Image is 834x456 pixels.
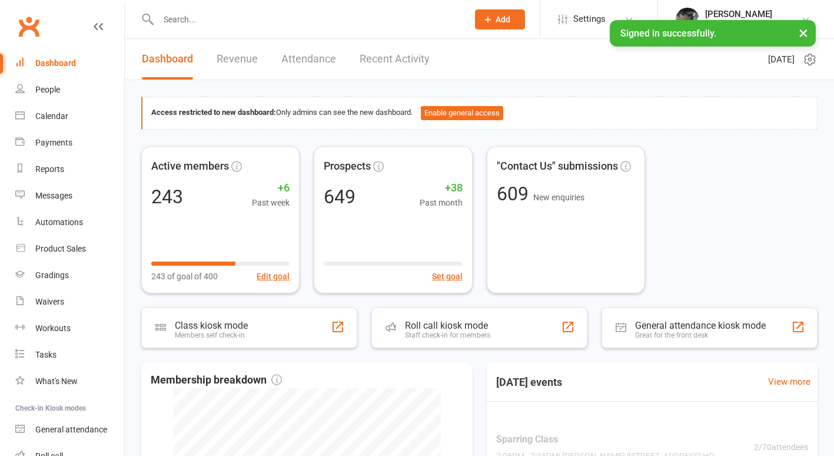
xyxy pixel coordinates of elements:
div: Messages [35,191,72,200]
div: [PERSON_NAME] [705,9,772,19]
div: Only admins can see the new dashboard. [151,106,808,120]
span: Past month [420,196,463,209]
a: Calendar [15,103,124,130]
div: Staff check-in for members [405,331,490,339]
div: Product Sales [35,244,86,253]
div: Automations [35,217,83,227]
a: Product Sales [15,236,124,262]
a: General attendance kiosk mode [15,417,124,443]
div: General attendance [35,425,107,434]
span: Prospects [324,158,371,175]
div: Dashboard [35,58,76,68]
span: Sparring Class [496,432,715,447]
button: × [793,20,814,45]
a: View more [768,375,810,389]
div: Class kiosk mode [175,320,248,331]
a: People [15,77,124,103]
span: Active members [151,158,229,175]
button: Edit goal [257,270,290,283]
div: What's New [35,376,78,386]
a: Gradings [15,262,124,289]
div: Waivers [35,297,64,306]
span: 609 [497,183,533,205]
strong: Access restricted to new dashboard: [151,108,276,117]
span: +6 [252,180,290,197]
a: Waivers [15,289,124,315]
span: [DATE] [768,52,795,67]
div: Great for the front desk [635,331,766,339]
span: Membership breakdown [151,372,282,389]
div: General attendance kiosk mode [635,320,766,331]
div: Payments [35,138,72,147]
div: Reports [35,164,64,174]
a: Tasks [15,342,124,368]
div: 243 [151,187,183,206]
a: Revenue [217,39,258,80]
a: Clubworx [14,12,44,41]
div: Knots Jiu-Jitsu [705,19,772,30]
span: +38 [420,180,463,197]
a: Automations [15,209,124,236]
div: 649 [324,187,355,206]
a: Workouts [15,315,124,342]
span: "Contact Us" submissions [497,158,618,175]
span: New enquiries [533,193,584,202]
img: thumb_image1614103803.png [676,8,699,31]
a: Reports [15,156,124,183]
span: 243 of goal of 400 [151,270,218,283]
a: Recent Activity [360,39,430,80]
a: Messages [15,183,124,209]
button: Set goal [432,270,463,283]
a: Payments [15,130,124,156]
input: Search... [155,11,460,28]
span: Add [496,15,510,24]
div: Calendar [35,111,68,121]
a: What's New [15,368,124,395]
span: Past week [252,196,290,209]
div: Roll call kiosk mode [405,320,490,331]
div: Workouts [35,323,71,333]
a: Dashboard [142,39,193,80]
a: Attendance [281,39,336,80]
div: Tasks [35,350,57,359]
button: Add [475,9,525,29]
span: Settings [573,6,606,32]
div: Gradings [35,270,69,280]
span: Signed in successfully. [620,28,716,39]
button: Enable general access [421,106,503,120]
div: Members self check-in [175,331,248,339]
a: Dashboard [15,50,124,77]
div: People [35,85,60,94]
span: 2 / 70 attendees [754,441,808,454]
h3: [DATE] events [487,372,571,393]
